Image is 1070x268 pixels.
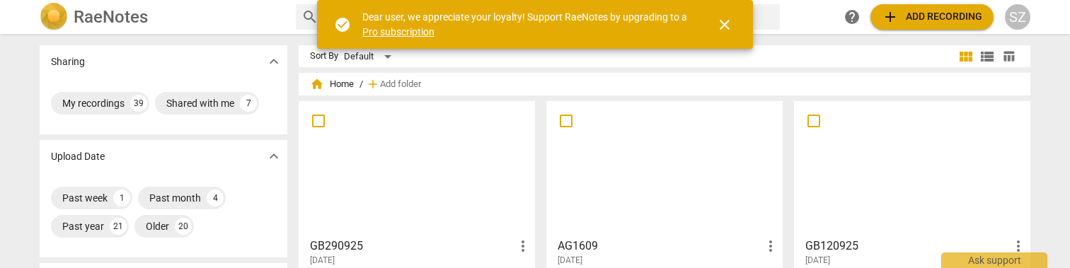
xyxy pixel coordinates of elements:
div: Past month [149,191,201,205]
span: Home [310,77,354,91]
a: LogoRaeNotes [40,3,284,31]
div: Dear user, we appreciate your loyalty! Support RaeNotes by upgrading to a [362,10,691,39]
button: Tile view [955,46,977,67]
button: Show more [263,146,284,167]
h3: GB290925 [310,238,514,255]
div: 21 [110,218,127,235]
div: 39 [130,95,147,112]
a: GB290925[DATE] [304,106,530,266]
a: Help [839,4,865,30]
span: [DATE] [558,255,582,267]
button: SZ [1005,4,1030,30]
span: table_chart [1002,49,1016,63]
span: / [359,79,363,90]
span: Add folder [380,79,421,90]
span: view_list [979,48,996,65]
span: more_vert [762,238,779,255]
a: AG1609[DATE] [551,106,778,266]
span: [DATE] [310,255,335,267]
button: List view [977,46,998,67]
a: GB120925[DATE] [799,106,1025,266]
span: more_vert [1010,238,1027,255]
span: Add recording [882,8,982,25]
div: Default [344,45,396,68]
p: Upload Date [51,149,105,164]
h2: RaeNotes [74,7,148,27]
div: Sort By [310,51,338,62]
img: Logo [40,3,68,31]
button: Upload [870,4,994,30]
div: My recordings [62,96,125,110]
span: expand_more [265,53,282,70]
a: Pro subscription [362,26,435,37]
button: Table view [998,46,1019,67]
span: more_vert [514,238,531,255]
h3: AG1609 [558,238,762,255]
div: 1 [113,190,130,206]
span: home [310,77,324,91]
div: 7 [240,95,257,112]
div: Past year [62,219,104,233]
div: Older [146,219,169,233]
span: view_module [957,48,974,65]
div: Past week [62,191,108,205]
span: help [844,8,861,25]
p: Sharing [51,54,85,69]
div: Shared with me [166,96,234,110]
h3: GB120925 [805,238,1010,255]
span: add [882,8,899,25]
span: [DATE] [805,255,830,267]
button: Close [708,8,742,42]
span: check_circle [334,16,351,33]
span: search [301,8,318,25]
span: add [366,77,380,91]
button: Show more [263,51,284,72]
div: 4 [207,190,224,206]
div: Ask support [941,252,1047,268]
div: 20 [175,218,192,235]
span: expand_more [265,148,282,165]
span: close [716,16,733,33]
